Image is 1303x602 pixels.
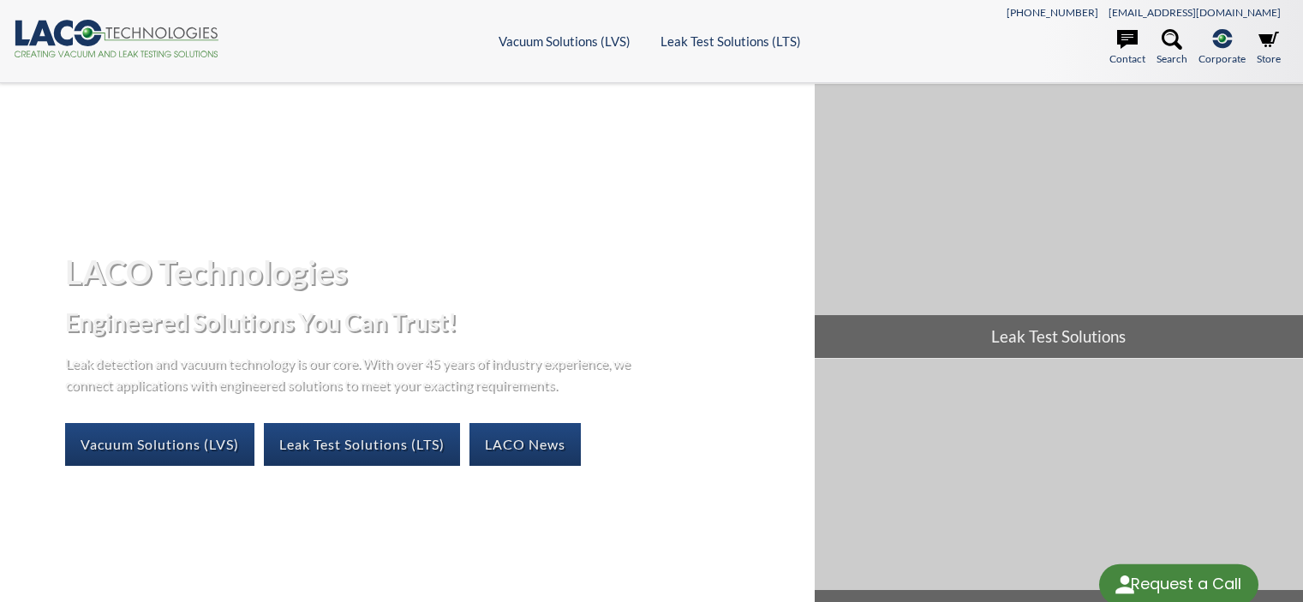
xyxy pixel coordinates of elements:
[1198,51,1246,67] span: Corporate
[499,33,631,49] a: Vacuum Solutions (LVS)
[1257,29,1281,67] a: Store
[1157,29,1187,67] a: Search
[264,423,460,466] a: Leak Test Solutions (LTS)
[1007,6,1098,19] a: [PHONE_NUMBER]
[815,315,1303,358] span: Leak Test Solutions
[65,251,801,293] h1: LACO Technologies
[65,423,254,466] a: Vacuum Solutions (LVS)
[65,307,801,338] h2: Engineered Solutions You Can Trust!
[815,84,1303,358] a: Leak Test Solutions
[660,33,801,49] a: Leak Test Solutions (LTS)
[469,423,581,466] a: LACO News
[1109,6,1281,19] a: [EMAIL_ADDRESS][DOMAIN_NAME]
[1109,29,1145,67] a: Contact
[65,352,639,396] p: Leak detection and vacuum technology is our core. With over 45 years of industry experience, we c...
[1111,571,1139,599] img: round button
